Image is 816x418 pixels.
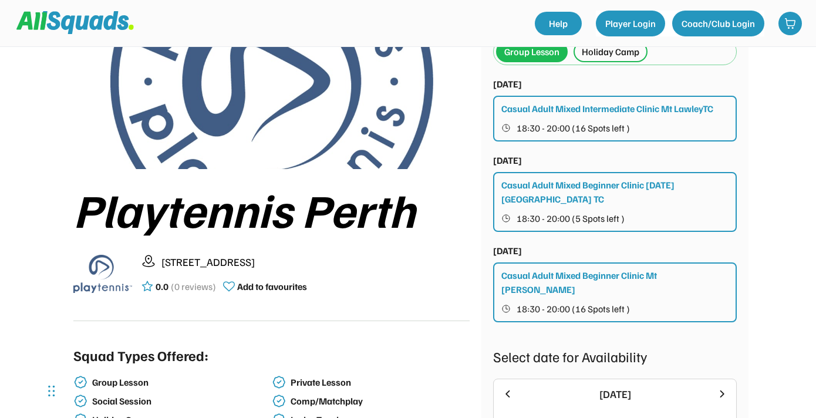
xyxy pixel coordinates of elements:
[501,301,730,316] button: 18:30 - 20:00 (16 Spots left )
[73,394,87,408] img: check-verified-01.svg
[161,254,470,270] div: [STREET_ADDRESS]
[504,45,559,59] div: Group Lesson
[501,102,713,116] div: Casual Adult Mixed Intermediate Clinic Mt LawleyTC
[272,375,286,389] img: check-verified-01.svg
[171,279,216,294] div: (0 reviews)
[493,244,522,258] div: [DATE]
[73,345,208,366] div: Squad Types Offered:
[73,244,132,303] img: playtennis%20blue%20logo%201.png
[156,279,168,294] div: 0.0
[73,375,87,389] img: check-verified-01.svg
[596,11,665,36] button: Player Login
[784,18,796,29] img: shopping-cart-01%20%281%29.svg
[92,396,269,407] div: Social Session
[517,214,625,223] span: 18:30 - 20:00 (5 Spots left )
[493,346,737,367] div: Select date for Availability
[291,377,468,388] div: Private Lesson
[291,396,468,407] div: Comp/Matchplay
[92,377,269,388] div: Group Lesson
[582,45,639,59] div: Holiday Camp
[521,386,709,402] div: [DATE]
[501,178,730,206] div: Casual Adult Mixed Beginner Clinic [DATE] [GEOGRAPHIC_DATA] TC
[517,304,630,313] span: 18:30 - 20:00 (16 Spots left )
[501,268,730,296] div: Casual Adult Mixed Beginner Clinic Mt [PERSON_NAME]
[501,211,730,226] button: 18:30 - 20:00 (5 Spots left )
[493,77,522,91] div: [DATE]
[493,153,522,167] div: [DATE]
[272,394,286,408] img: check-verified-01.svg
[517,123,630,133] span: 18:30 - 20:00 (16 Spots left )
[237,279,307,294] div: Add to favourites
[73,183,470,235] div: Playtennis Perth
[16,11,134,33] img: Squad%20Logo.svg
[535,12,582,35] a: Help
[501,120,730,136] button: 18:30 - 20:00 (16 Spots left )
[672,11,764,36] button: Coach/Club Login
